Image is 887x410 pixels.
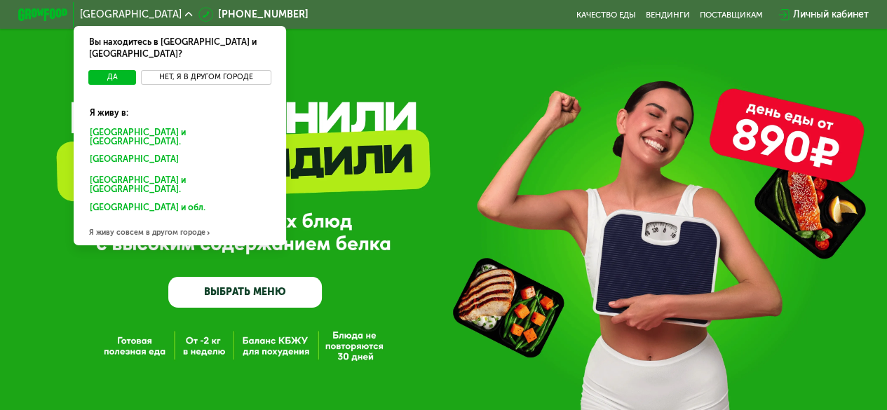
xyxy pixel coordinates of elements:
button: Нет, я в другом городе [141,70,271,85]
span: [GEOGRAPHIC_DATA] [80,10,182,20]
a: Качество еды [576,10,636,20]
div: [GEOGRAPHIC_DATA] [81,151,273,170]
div: поставщикам [700,10,763,20]
a: Вендинги [646,10,690,20]
div: Личный кабинет [793,7,869,22]
div: Я живу совсем в другом городе [74,221,285,245]
div: [GEOGRAPHIC_DATA] и [GEOGRAPHIC_DATA]. [81,172,278,198]
div: Я живу в: [81,97,278,119]
div: [GEOGRAPHIC_DATA] и обл. [81,198,273,218]
div: [GEOGRAPHIC_DATA] и [GEOGRAPHIC_DATA]. [81,123,278,149]
a: ВЫБРАТЬ МЕНЮ [168,277,322,308]
div: Вы находитесь в [GEOGRAPHIC_DATA] и [GEOGRAPHIC_DATA]? [74,26,285,70]
a: [PHONE_NUMBER] [198,7,309,22]
button: Да [88,70,136,85]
